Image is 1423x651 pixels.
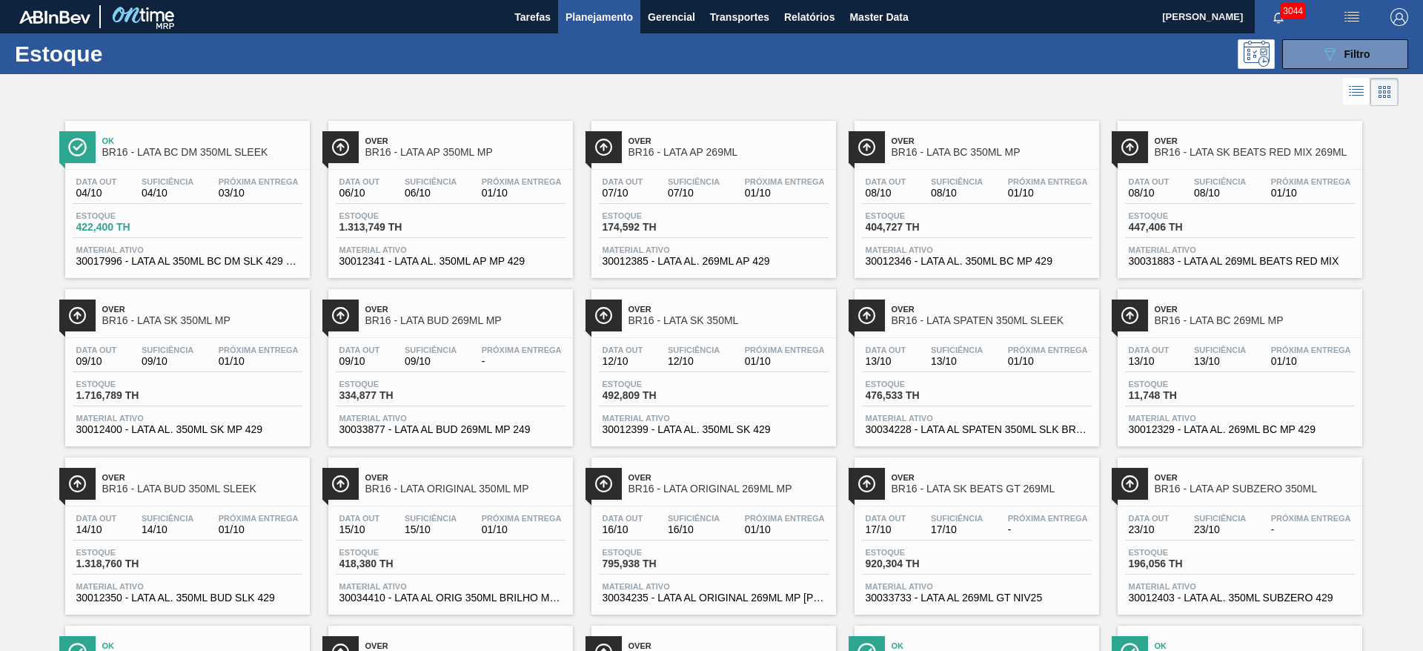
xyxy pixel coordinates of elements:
span: 3044 [1280,3,1306,19]
span: 01/10 [219,356,299,367]
span: Ok [102,641,302,650]
span: 30017996 - LATA AL 350ML BC DM SLK 429 BRILHO [76,256,299,267]
span: 01/10 [1008,188,1088,199]
span: Próxima Entrega [745,177,825,186]
span: Over [1155,305,1355,314]
div: Visão em Cards [1370,78,1399,106]
span: 01/10 [745,356,825,367]
span: Estoque [1129,211,1233,220]
span: Over [892,473,1092,482]
span: - [1008,524,1088,535]
span: Data out [866,177,906,186]
span: BR16 - LATA BC 269ML MP [1155,315,1355,326]
a: ÍconeOverBR16 - LATA BUD 350ML SLEEKData out14/10Suficiência14/10Próxima Entrega01/10Estoque1.318... [54,446,317,615]
span: Suficiência [1194,346,1246,354]
span: Material ativo [1129,245,1351,254]
span: 23/10 [1194,524,1246,535]
span: 30012350 - LATA AL. 350ML BUD SLK 429 [76,592,299,604]
button: Filtro [1282,39,1408,69]
span: BR16 - LATA AP 350ML MP [365,147,565,158]
img: Ícone [1121,306,1139,325]
span: Over [102,473,302,482]
span: BR16 - LATA AP SUBZERO 350ML [1155,483,1355,495]
span: 17/10 [866,524,906,535]
span: 447,406 TH [1129,222,1233,233]
span: Relatórios [784,8,835,26]
span: Gerencial [648,8,695,26]
span: Tarefas [514,8,551,26]
span: 17/10 [931,524,983,535]
span: 30012346 - LATA AL. 350ML BC MP 429 [866,256,1088,267]
span: Over [628,641,829,650]
span: 01/10 [482,524,562,535]
span: 13/10 [866,356,906,367]
span: Suficiência [668,177,720,186]
span: Estoque [603,211,706,220]
span: Suficiência [142,346,193,354]
span: 13/10 [1194,356,1246,367]
span: Próxima Entrega [482,177,562,186]
span: Material ativo [866,245,1088,254]
span: 15/10 [339,524,380,535]
img: Ícone [68,475,87,493]
span: 13/10 [931,356,983,367]
span: 12/10 [668,356,720,367]
img: Ícone [1121,138,1139,156]
img: Ícone [858,306,876,325]
span: Planejamento [565,8,633,26]
a: ÍconeOverBR16 - LATA SK BEATS GT 269MLData out17/10Suficiência17/10Próxima Entrega-Estoque920,304... [843,446,1107,615]
a: ÍconeOverBR16 - LATA AP 269MLData out07/10Suficiência07/10Próxima Entrega01/10Estoque174,592 THMa... [580,110,843,278]
span: 01/10 [1008,356,1088,367]
a: ÍconeOverBR16 - LATA BC 269ML MPData out13/10Suficiência13/10Próxima Entrega01/10Estoque11,748 TH... [1107,278,1370,446]
span: Data out [339,514,380,523]
span: 422,400 TH [76,222,180,233]
span: BR16 - LATA SK 350ML [628,315,829,326]
span: Estoque [866,380,969,389]
span: Suficiência [1194,514,1246,523]
span: Material ativo [339,245,562,254]
a: ÍconeOverBR16 - LATA BC 350ML MPData out08/10Suficiência08/10Próxima Entrega01/10Estoque404,727 T... [843,110,1107,278]
span: Próxima Entrega [745,346,825,354]
span: 09/10 [405,356,457,367]
img: Ícone [331,475,350,493]
span: Próxima Entrega [1008,514,1088,523]
span: 30033733 - LATA AL 269ML GT NIV25 [866,592,1088,604]
span: 1.716,789 TH [76,390,180,401]
span: 11,748 TH [1129,390,1233,401]
img: Ícone [594,475,613,493]
span: 30012399 - LATA AL. 350ML SK 429 [603,424,825,435]
span: Estoque [76,211,180,220]
span: 08/10 [866,188,906,199]
span: Material ativo [76,414,299,423]
span: Data out [339,177,380,186]
span: Material ativo [866,582,1088,591]
span: Próxima Entrega [1271,346,1351,354]
span: Suficiência [405,177,457,186]
span: Over [365,473,565,482]
span: Data out [603,346,643,354]
span: Estoque [1129,380,1233,389]
a: ÍconeOverBR16 - LATA BUD 269ML MPData out09/10Suficiência09/10Próxima Entrega-Estoque334,877 THMa... [317,278,580,446]
span: 476,533 TH [866,390,969,401]
span: 08/10 [1194,188,1246,199]
span: 196,056 TH [1129,558,1233,569]
span: Suficiência [1194,177,1246,186]
span: 30034410 - LATA AL ORIG 350ML BRILHO MULTIPACK [339,592,562,604]
span: 1.318,760 TH [76,558,180,569]
a: ÍconeOverBR16 - LATA ORIGINAL 269ML MPData out16/10Suficiência16/10Próxima Entrega01/10Estoque795... [580,446,843,615]
span: Material ativo [1129,414,1351,423]
span: Data out [1129,346,1170,354]
span: Over [892,305,1092,314]
a: ÍconeOverBR16 - LATA AP 350ML MPData out06/10Suficiência06/10Próxima Entrega01/10Estoque1.313,749... [317,110,580,278]
span: BR16 - LATA ORIGINAL 269ML MP [628,483,829,495]
span: Data out [339,346,380,354]
span: Over [628,473,829,482]
h1: Estoque [15,45,236,62]
img: Ícone [594,306,613,325]
span: Próxima Entrega [1008,346,1088,354]
span: - [482,356,562,367]
span: Estoque [1129,548,1233,557]
span: Material ativo [603,414,825,423]
span: Suficiência [668,346,720,354]
span: BR16 - LATA SK 350ML MP [102,315,302,326]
